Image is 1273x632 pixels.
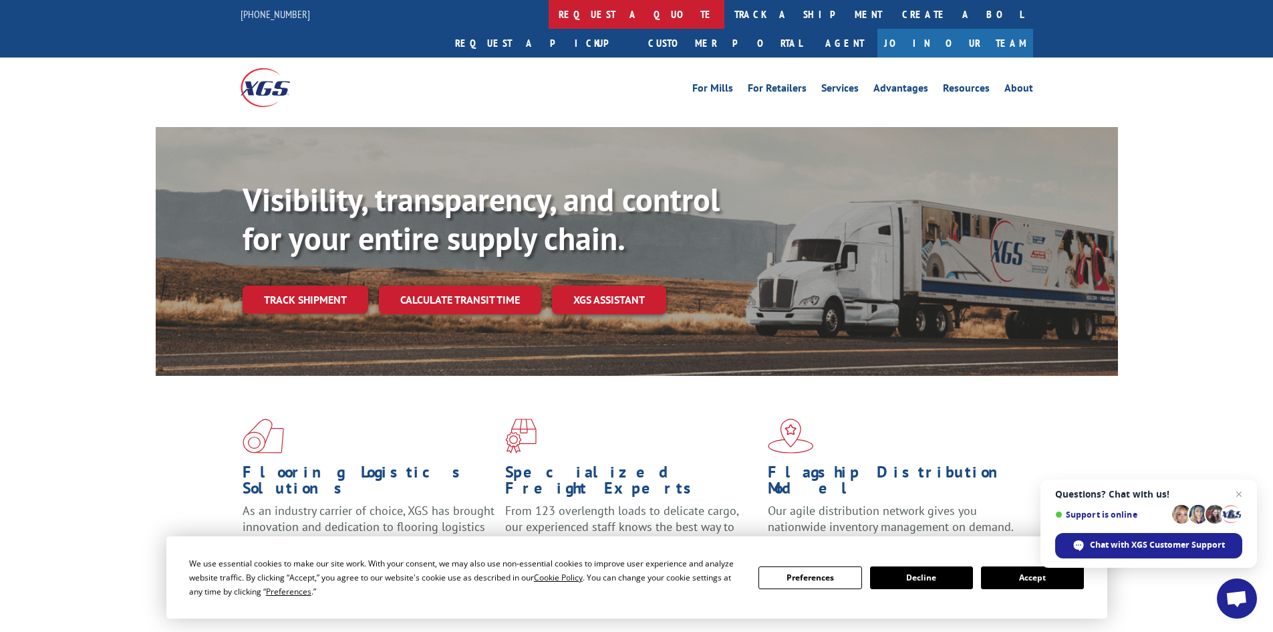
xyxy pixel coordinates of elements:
a: Services [821,83,859,98]
span: Our agile distribution network gives you nationwide inventory management on demand. [768,503,1014,534]
a: Request a pickup [445,29,638,58]
h1: Flooring Logistics Solutions [243,464,495,503]
button: Decline [870,566,973,589]
div: Chat with XGS Customer Support [1055,533,1242,558]
h1: Flagship Distribution Model [768,464,1020,503]
a: XGS ASSISTANT [552,286,666,314]
p: From 123 overlength loads to delicate cargo, our experienced staff knows the best way to move you... [505,503,758,562]
span: Chat with XGS Customer Support [1090,539,1225,551]
span: As an industry carrier of choice, XGS has brought innovation and dedication to flooring logistics... [243,503,494,550]
div: We use essential cookies to make our site work. With your consent, we may also use non-essential ... [189,556,742,599]
a: About [1004,83,1033,98]
a: Agent [812,29,877,58]
span: Questions? Chat with us! [1055,489,1242,500]
a: Calculate transit time [379,286,541,314]
span: Cookie Policy [534,572,583,583]
a: [PHONE_NUMBER] [241,7,310,21]
a: Join Our Team [877,29,1033,58]
span: Preferences [266,586,311,597]
b: Visibility, transparency, and control for your entire supply chain. [243,179,720,259]
div: Cookie Consent Prompt [166,536,1107,619]
a: Customer Portal [638,29,812,58]
button: Accept [981,566,1084,589]
a: For Retailers [748,83,807,98]
img: xgs-icon-focused-on-flooring-red [505,419,537,453]
span: Close chat [1231,486,1247,502]
img: xgs-icon-total-supply-chain-intelligence-red [243,419,284,453]
h1: Specialized Freight Experts [505,464,758,503]
a: Resources [943,83,990,98]
a: Track shipment [243,286,368,314]
button: Preferences [758,566,861,589]
a: For Mills [692,83,733,98]
div: Open chat [1217,578,1257,619]
a: Advantages [873,83,928,98]
img: xgs-icon-flagship-distribution-model-red [768,419,814,453]
span: Support is online [1055,510,1167,520]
